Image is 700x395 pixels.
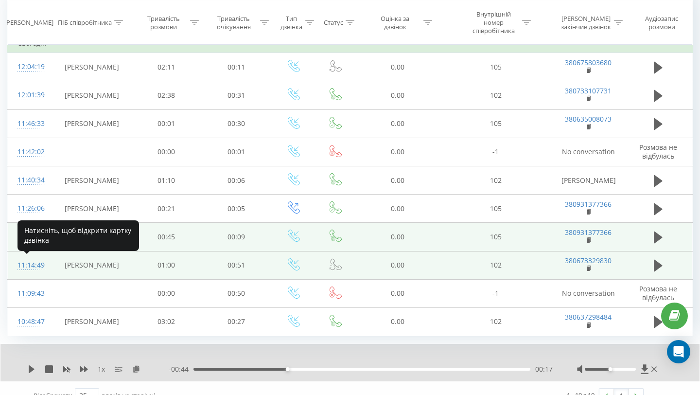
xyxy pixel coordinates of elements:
td: 105 [439,53,552,81]
td: 105 [439,109,552,138]
div: Аудіозапис розмови [634,14,690,31]
td: 102 [439,251,552,279]
td: 105 [439,195,552,223]
td: 02:38 [131,81,201,109]
td: 0.00 [355,53,439,81]
td: No conversation [552,138,625,166]
td: 01:10 [131,166,201,195]
div: [PERSON_NAME] [4,18,53,27]
span: 1 x [98,364,105,374]
td: 0.00 [355,109,439,138]
td: 00:01 [201,138,271,166]
td: 102 [439,307,552,336]
div: Натисніть, щоб відкрити картку дзвінка [17,220,139,251]
td: 00:01 [131,109,201,138]
div: 11:26:06 [17,199,43,218]
td: [PERSON_NAME] [52,166,131,195]
td: 0.00 [355,195,439,223]
div: 10:48:47 [17,312,43,331]
div: 11:09:43 [17,284,43,303]
td: 0.00 [355,223,439,251]
td: 00:00 [131,138,201,166]
td: 02:11 [131,53,201,81]
div: ПІБ співробітника [58,18,112,27]
td: 00:30 [201,109,271,138]
span: Розмова не відбулась [639,143,677,161]
div: 12:04:19 [17,57,43,76]
div: 11:46:33 [17,114,43,133]
a: 380637298484 [565,312,612,322]
div: 11:40:34 [17,171,43,190]
td: 0.00 [355,138,439,166]
td: 00:06 [201,166,271,195]
td: 00:51 [201,251,271,279]
div: 11:14:49 [17,256,43,275]
td: 03:02 [131,307,201,336]
div: Оцінка за дзвінок [369,14,421,31]
div: [PERSON_NAME] закінчив дзвінок [561,14,612,31]
div: Тривалість очікування [210,14,258,31]
td: 00:45 [131,223,201,251]
div: Open Intercom Messenger [667,340,690,363]
td: 00:11 [201,53,271,81]
a: 380635008073 [565,114,612,124]
div: Статус [324,18,343,27]
a: 380931377366 [565,199,612,209]
td: 00:50 [201,279,271,307]
td: 0.00 [355,166,439,195]
td: 0.00 [355,307,439,336]
td: 0.00 [355,251,439,279]
td: 00:21 [131,195,201,223]
td: 00:31 [201,81,271,109]
td: [PERSON_NAME] [52,307,131,336]
span: Розмова не відбулась [639,284,677,302]
td: 00:05 [201,195,271,223]
td: -1 [439,279,552,307]
td: 0.00 [355,81,439,109]
div: Accessibility label [608,367,612,371]
td: [PERSON_NAME] [52,109,131,138]
div: 11:42:02 [17,143,43,162]
td: -1 [439,138,552,166]
a: 380675803680 [565,58,612,67]
a: 380931377366 [565,228,612,237]
td: [PERSON_NAME] [52,251,131,279]
td: 0.00 [355,279,439,307]
div: Тривалість розмови [140,14,187,31]
td: [PERSON_NAME] [52,195,131,223]
td: [PERSON_NAME] [552,166,625,195]
td: 102 [439,81,552,109]
td: 00:27 [201,307,271,336]
td: [PERSON_NAME] [52,53,131,81]
span: 00:17 [535,364,553,374]
div: Внутрішній номер співробітника [468,10,520,35]
td: 00:00 [131,279,201,307]
div: Accessibility label [286,367,290,371]
td: 01:00 [131,251,201,279]
span: - 00:44 [169,364,193,374]
div: Тип дзвінка [280,14,302,31]
a: 380733107731 [565,86,612,95]
a: 380673329830 [565,256,612,265]
td: 105 [439,223,552,251]
td: [PERSON_NAME] [52,81,131,109]
td: No conversation [552,279,625,307]
div: 12:01:39 [17,86,43,105]
td: 00:09 [201,223,271,251]
td: 102 [439,166,552,195]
